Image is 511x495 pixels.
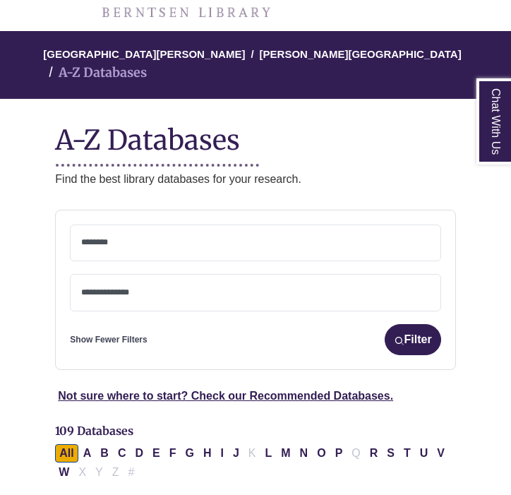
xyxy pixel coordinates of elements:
a: Show Fewer Filters [70,333,147,347]
button: Filter Results D [131,444,148,463]
textarea: Search [81,238,429,249]
button: Filter Results L [261,444,277,463]
li: A-Z Databases [43,63,147,83]
button: Filter Results S [383,444,399,463]
button: Filter Results O [313,444,330,463]
button: Filter Results W [54,463,73,482]
button: Filter Results H [199,444,216,463]
button: Filter Results T [399,444,415,463]
button: Filter Results N [296,444,313,463]
div: Alpha-list to filter by first letter of database name [55,446,450,477]
button: Filter Results P [331,444,347,463]
nav: breadcrumb [55,31,455,99]
button: Filter Results M [277,444,294,463]
button: Filter Results E [148,444,164,463]
button: Filter Results J [229,444,244,463]
button: Filter Results G [181,444,198,463]
a: [PERSON_NAME][GEOGRAPHIC_DATA] [260,46,462,60]
button: Filter Results U [416,444,433,463]
textarea: Search [81,288,429,299]
a: [GEOGRAPHIC_DATA][PERSON_NAME] [43,46,245,60]
span: 109 Databases [55,424,133,438]
button: Filter Results B [96,444,113,463]
a: Not sure where to start? Check our Recommended Databases. [58,390,393,402]
button: Filter [385,324,441,355]
p: Find the best library databases for your research. [55,170,455,189]
button: Filter Results I [216,444,227,463]
button: Filter Results R [366,444,383,463]
button: Filter Results A [79,444,96,463]
h1: A-Z Databases [55,113,455,156]
button: All [55,444,78,463]
button: Filter Results F [165,444,181,463]
button: Filter Results C [114,444,131,463]
button: Filter Results V [433,444,449,463]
